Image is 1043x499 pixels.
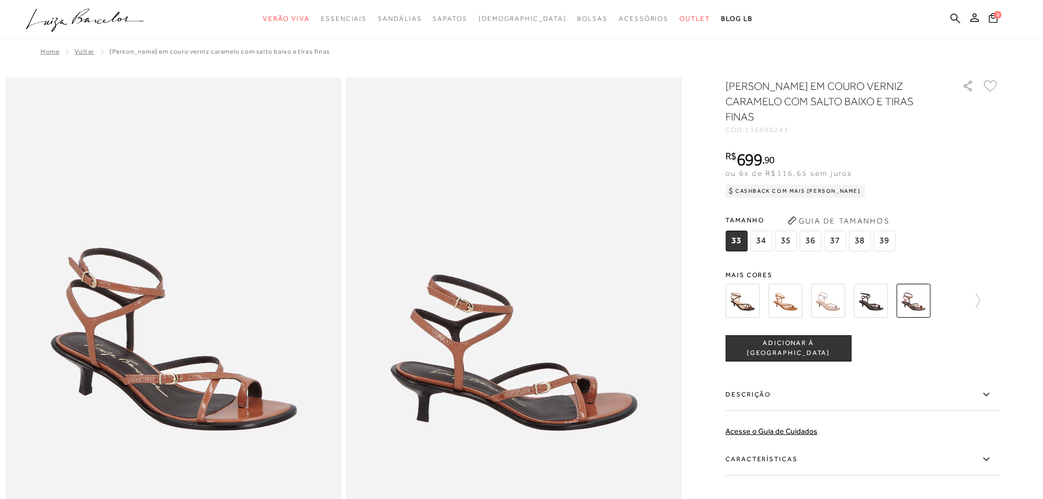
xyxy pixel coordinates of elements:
[577,15,608,22] span: Bolsas
[873,231,895,251] span: 39
[762,155,775,165] i: ,
[321,9,367,29] a: noSubCategoriesText
[896,284,930,318] img: SANDÁLIA EM COURO VERNIZ CARAMELO COM SALTO BAIXO E TIRAS FINAS
[378,15,422,22] span: Sandálias
[74,48,94,55] a: Voltar
[725,335,851,362] button: ADICIONAR À [GEOGRAPHIC_DATA]
[725,212,898,228] span: Tamanho
[577,9,608,29] a: noSubCategoriesText
[41,48,59,55] a: Home
[725,185,865,198] div: Cashback com Mais [PERSON_NAME]
[619,15,669,22] span: Acessórios
[854,284,888,318] img: SANDÁLIA EM COURO VERNIZ CAFÉ COM SALTO BAIXO E TIRAS FINAS
[479,15,567,22] span: [DEMOGRAPHIC_DATA]
[799,231,821,251] span: 36
[725,379,999,411] label: Descrição
[986,12,1001,27] button: 0
[750,231,772,251] span: 34
[726,339,851,358] span: ADICIONAR À [GEOGRAPHIC_DATA]
[110,48,330,55] span: [PERSON_NAME] EM COURO VERNIZ CARAMELO COM SALTO BAIXO E TIRAS FINAS
[768,284,802,318] img: SANDÁLIA DE TIRAS FINAS EM COURO CARAMELO COM SALTO BAIXO
[994,11,1001,19] span: 0
[721,15,753,22] span: BLOG LB
[725,169,852,177] span: ou 6x de R$116,65 sem juros
[849,231,871,251] span: 38
[479,9,567,29] a: noSubCategoriesText
[745,126,789,134] span: 136800243
[764,154,775,165] span: 90
[811,284,845,318] img: SANDÁLIA DE TIRAS FINAS METALIZADA PRATA COM SALTO BAIXO
[725,427,817,435] a: Acesse o Guia de Cuidados
[725,78,931,124] h1: [PERSON_NAME] EM COURO VERNIZ CARAMELO COM SALTO BAIXO E TIRAS FINAS
[783,212,893,230] button: Guia de Tamanhos
[263,9,310,29] a: noSubCategoriesText
[679,15,710,22] span: Outlet
[725,231,747,251] span: 33
[725,127,944,133] div: CÓD:
[679,9,710,29] a: noSubCategoriesText
[725,272,999,278] span: Mais cores
[433,15,467,22] span: Sapatos
[378,9,422,29] a: noSubCategoriesText
[775,231,797,251] span: 35
[725,444,999,475] label: Características
[619,9,669,29] a: noSubCategoriesText
[433,9,467,29] a: noSubCategoriesText
[721,9,753,29] a: BLOG LB
[736,150,762,169] span: 699
[321,15,367,22] span: Essenciais
[725,151,736,161] i: R$
[824,231,846,251] span: 37
[263,15,310,22] span: Verão Viva
[725,284,759,318] img: SANDÁLIA DE TIRAS FINAS EM COURO CAFÉ COM SALTO BAIXO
